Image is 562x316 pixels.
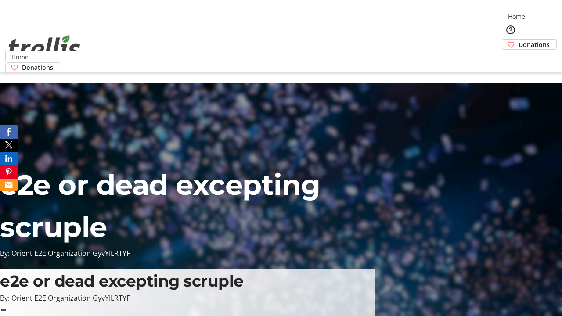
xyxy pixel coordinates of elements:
span: Home [11,52,29,61]
span: Home [508,12,525,21]
a: Home [6,52,34,61]
a: Home [502,12,530,21]
span: Donations [519,40,550,49]
img: Orient E2E Organization GyvYILRTYF's Logo [5,25,83,69]
span: Donations [22,63,53,72]
a: Donations [5,62,60,72]
button: Help [502,21,519,39]
a: Donations [502,39,557,50]
button: Cart [502,50,519,67]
